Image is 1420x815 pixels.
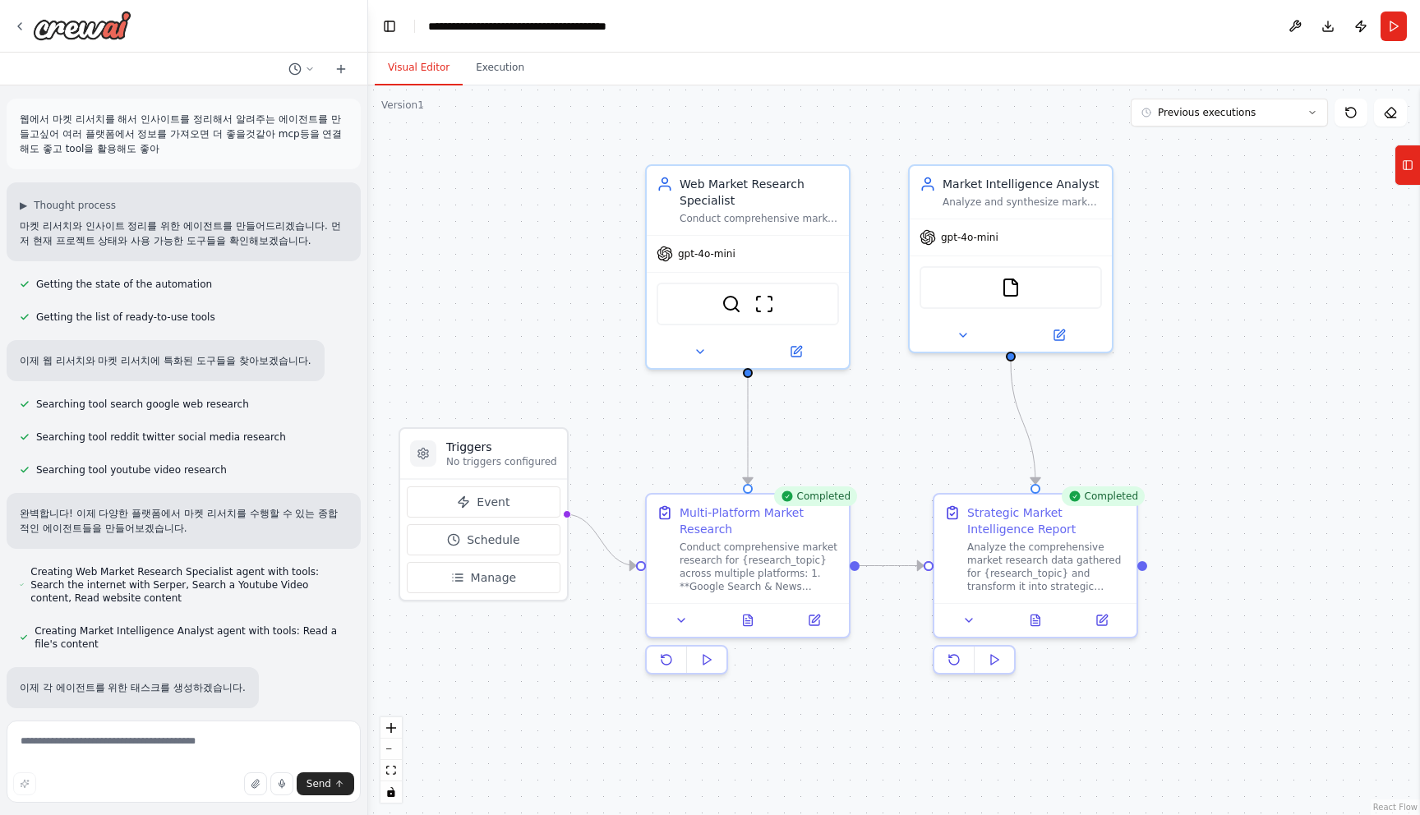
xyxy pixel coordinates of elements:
div: Market Intelligence Analyst [943,176,1102,192]
button: Click to speak your automation idea [270,772,293,795]
g: Edge from d67d690e-ef54-4c93-9eec-5a44c907cc64 to 35470b1a-e61b-4edc-a689-3fa87e2b5086 [1003,361,1044,484]
button: Execution [463,51,537,85]
p: 마켓 리서치와 인사이트 정리를 위한 에이전트를 만들어드리겠습니다. 먼저 현재 프로젝트 상태와 사용 가능한 도구들을 확인해보겠습니다. [20,219,348,248]
button: Start a new chat [328,59,354,79]
div: Market Intelligence AnalystAnalyze and synthesize market research data to extract actionable insi... [908,164,1113,353]
div: Analyze and synthesize market research data to extract actionable insights about {research_topic}... [943,196,1102,209]
img: FileReadTool [1001,278,1021,297]
span: Previous executions [1158,106,1256,119]
h3: Triggers [446,439,557,455]
div: TriggersNo triggers configuredEventScheduleManage [399,427,569,601]
div: Conduct comprehensive market research across multiple web platforms including Google search, news... [680,212,839,225]
g: Edge from 086e7d24-66de-47a4-9528-c693f061cbce to 35470b1a-e61b-4edc-a689-3fa87e2b5086 [860,558,924,574]
button: Visual Editor [375,51,463,85]
button: Improve this prompt [13,772,36,795]
button: Hide left sidebar [378,15,401,38]
a: React Flow attribution [1373,803,1418,812]
div: Multi-Platform Market Research [680,504,839,537]
img: ScrapeWebsiteTool [754,294,774,314]
div: Conduct comprehensive market research for {research_topic} across multiple platforms: 1. **Google... [680,541,839,593]
button: Open in side panel [749,342,842,361]
span: gpt-4o-mini [941,231,998,244]
img: SerperDevTool [722,294,741,314]
div: Web Market Research Specialist [680,176,839,209]
div: Completed [774,486,857,506]
p: 웹에서 마켓 리서치를 해서 인사이트를 정리해서 알려주는 에이전트를 만들고싶어 여러 플랫폼에서 정보를 가져오면 더 좋을것같아 mcp등을 연결해도 좋고 tool을 활용해도 좋아 [20,112,348,156]
div: Version 1 [381,99,424,112]
button: Switch to previous chat [282,59,321,79]
button: Send [297,772,354,795]
span: Schedule [467,532,519,548]
p: 이제 웹 리서치와 마켓 리서치에 특화된 도구들을 찾아보겠습니다. [20,353,311,368]
span: Getting the list of ready-to-use tools [36,311,215,324]
div: React Flow controls [380,717,402,803]
img: Logo [33,11,131,40]
span: Manage [471,569,517,586]
button: Manage [407,562,560,593]
button: Upload files [244,772,267,795]
div: CompletedMulti-Platform Market ResearchConduct comprehensive market research for {research_topic}... [645,493,851,681]
p: No triggers configured [446,455,557,468]
span: Creating Market Intelligence Analyst agent with tools: Read a file's content [35,624,348,651]
button: Open in side panel [1012,325,1105,345]
button: Open in side panel [786,610,842,630]
button: Previous executions [1131,99,1328,127]
div: Web Market Research SpecialistConduct comprehensive market research across multiple web platforms... [645,164,851,370]
g: Edge from 63b03c26-7335-4382-bc5e-11ebfa5ccf4b to 086e7d24-66de-47a4-9528-c693f061cbce [740,378,756,484]
p: 완벽합니다! 이제 다양한 플랫폼에서 마켓 리서치를 수행할 수 있는 종합적인 에이전트들을 만들어보겠습니다. [20,506,348,536]
span: Send [307,777,331,790]
nav: breadcrumb [428,18,666,35]
button: Open in side panel [1073,610,1130,630]
span: gpt-4o-mini [678,247,735,260]
button: Schedule [407,524,560,555]
span: Creating Web Market Research Specialist agent with tools: Search the internet with Serper, Search... [30,565,348,605]
g: Edge from triggers to 086e7d24-66de-47a4-9528-c693f061cbce [565,506,636,574]
button: Event [407,486,560,518]
button: ▶Thought process [20,199,116,212]
div: Analyze the comprehensive market research data gathered for {research_topic} and transform it int... [967,541,1127,593]
div: Completed [1062,486,1145,506]
button: zoom in [380,717,402,739]
div: CompletedStrategic Market Intelligence ReportAnalyze the comprehensive market research data gathe... [933,493,1138,681]
button: View output [713,610,783,630]
span: Thought process [34,199,116,212]
span: Getting the state of the automation [36,278,212,291]
button: fit view [380,760,402,781]
div: Strategic Market Intelligence Report [967,504,1127,537]
p: 이제 각 에이전트를 위한 태스크를 생성하겠습니다. [20,680,246,695]
span: Searching tool reddit twitter social media research [36,431,286,444]
span: Searching tool search google web research [36,398,249,411]
span: Event [477,494,509,510]
button: View output [1001,610,1071,630]
span: ▶ [20,199,27,212]
button: zoom out [380,739,402,760]
span: Searching tool youtube video research [36,463,227,477]
button: toggle interactivity [380,781,402,803]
